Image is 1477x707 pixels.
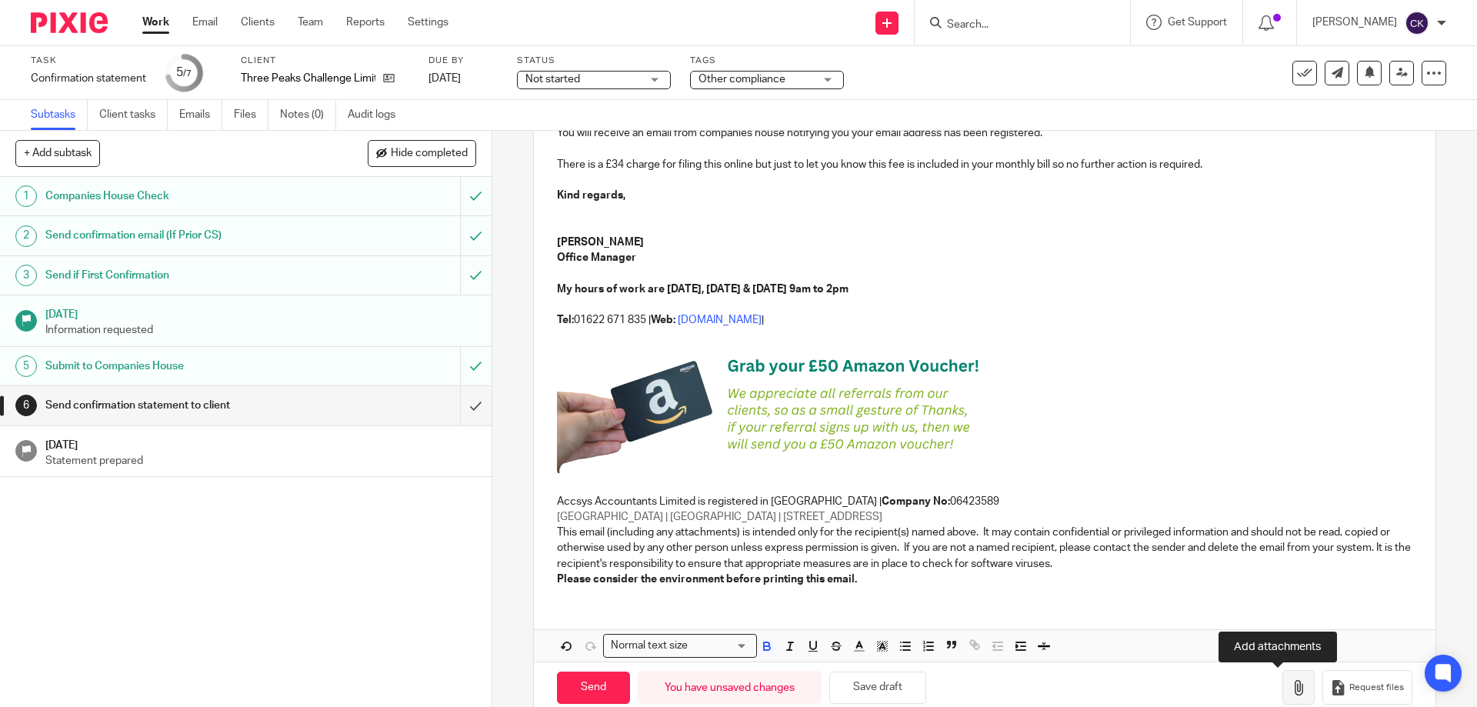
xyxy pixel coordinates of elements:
[298,15,323,30] a: Team
[557,252,636,263] strong: Office Manager
[945,18,1084,32] input: Search
[882,496,950,507] strong: Company No:
[45,303,476,322] h1: [DATE]
[651,315,675,325] strong: Web:
[31,71,146,86] div: Confirmation statement
[348,100,407,130] a: Audit logs
[557,574,857,585] strong: Please consider the environment before printing this email.
[241,15,275,30] a: Clients
[45,264,312,287] h1: Send if First Confirmation
[280,100,336,130] a: Notes (0)
[557,157,1412,172] p: There is a £34 charge for filing this online but just to let you know this fee is included in you...
[45,322,476,338] p: Information requested
[557,284,849,295] strong: My hours of work are [DATE], [DATE] & [DATE] 9am to 2pm
[31,12,108,33] img: Pixie
[241,55,409,67] label: Client
[1405,11,1429,35] img: svg%3E
[557,494,1412,525] p: Accsys Accountants Limited is registered in [GEOGRAPHIC_DATA] | 06423589
[183,69,192,78] small: /7
[45,394,312,417] h1: Send confirmation statement to client
[1322,670,1412,705] button: Request files
[557,344,1000,473] img: Image
[176,64,192,82] div: 5
[557,312,1412,328] p: 01622 671 835 | |
[346,15,385,30] a: Reports
[698,74,785,85] span: Other compliance
[692,638,748,654] input: Search for option
[45,453,476,469] p: Statement prepared
[557,525,1412,572] p: This email (including any attachments) is intended only for the recipient(s) named above. It may ...
[1168,17,1227,28] span: Get Support
[557,237,644,248] strong: [PERSON_NAME]
[428,73,461,84] span: [DATE]
[45,355,312,378] h1: Submit to Companies House
[517,55,671,67] label: Status
[15,265,37,286] div: 3
[391,148,468,160] span: Hide completed
[557,672,630,705] input: Send
[45,185,312,208] h1: Companies House Check
[31,100,88,130] a: Subtasks
[241,71,375,86] p: Three Peaks Challenge Limited
[192,15,218,30] a: Email
[428,55,498,67] label: Due by
[690,55,844,67] label: Tags
[557,125,1412,141] p: You will receive an email from companies house notifying you your email address has been registered.
[142,15,169,30] a: Work
[368,140,476,166] button: Hide completed
[1349,682,1404,694] span: Request files
[525,74,580,85] span: Not started
[15,395,37,416] div: 6
[31,55,146,67] label: Task
[45,434,476,453] h1: [DATE]
[638,671,822,704] div: You have unsaved changes
[557,315,574,325] strong: Tel:
[15,140,100,166] button: + Add subtask
[829,672,926,705] button: Save draft
[557,190,625,201] strong: Kind regards,
[15,185,37,207] div: 1
[557,512,882,522] span: [GEOGRAPHIC_DATA] | [GEOGRAPHIC_DATA] | [STREET_ADDRESS]
[99,100,168,130] a: Client tasks
[408,15,448,30] a: Settings
[1312,15,1397,30] p: [PERSON_NAME]
[234,100,268,130] a: Files
[45,224,312,247] h1: Send confirmation email (If Prior CS)
[15,225,37,247] div: 2
[179,100,222,130] a: Emails
[607,638,691,654] span: Normal text size
[603,634,757,658] div: Search for option
[678,315,762,325] a: [DOMAIN_NAME]
[15,355,37,377] div: 5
